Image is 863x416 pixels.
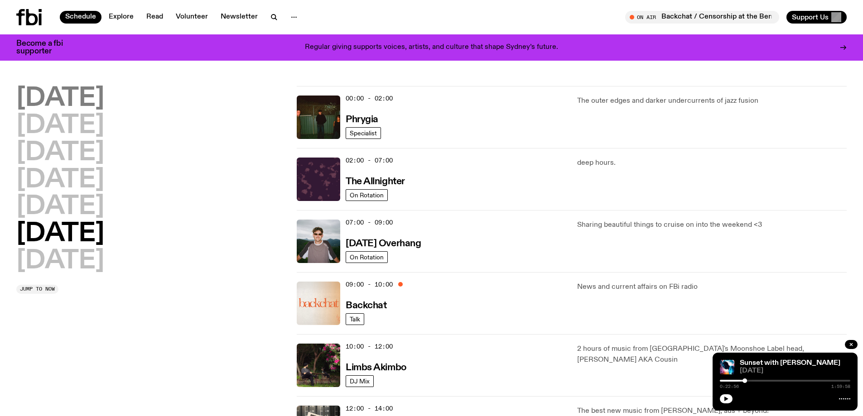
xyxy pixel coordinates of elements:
[170,11,213,24] a: Volunteer
[740,359,840,367] a: Sunset with [PERSON_NAME]
[831,384,850,389] span: 1:59:58
[346,239,421,249] h3: [DATE] Overhang
[346,251,388,263] a: On Rotation
[16,249,104,274] button: [DATE]
[346,280,393,289] span: 09:00 - 10:00
[625,11,779,24] button: On AirBackchat / Censorship at the Bendigo Writers Festival, colourism in the makeup industry, an...
[792,13,829,21] span: Support Us
[720,384,739,389] span: 0:22:56
[16,167,104,193] button: [DATE]
[20,287,55,292] span: Jump to now
[346,342,393,351] span: 10:00 - 12:00
[346,375,374,387] a: DJ Mix
[346,299,386,311] a: Backchat
[346,177,405,186] h3: The Allnighter
[346,404,393,413] span: 12:00 - 14:00
[16,113,104,139] button: [DATE]
[577,220,847,230] p: Sharing beautiful things to cruise on into the weekend <3
[350,253,384,260] span: On Rotation
[346,175,405,186] a: The Allnighter
[346,301,386,311] h3: Backchat
[740,368,850,374] span: [DATE]
[720,360,734,374] img: Simon Caldwell stands side on, looking downwards. He has headphones on. Behind him is a brightly ...
[346,94,393,103] span: 00:00 - 02:00
[215,11,263,24] a: Newsletter
[346,218,393,227] span: 07:00 - 09:00
[16,285,58,294] button: Jump to now
[346,156,393,165] span: 02:00 - 07:00
[346,115,378,124] h3: Phrygia
[16,140,104,166] button: [DATE]
[350,378,370,384] span: DJ Mix
[577,282,847,292] p: News and current affairs on FBi radio
[346,313,364,325] a: Talk
[297,96,340,139] img: A greeny-grainy film photo of Bela, John and Bindi at night. They are standing in a backyard on g...
[577,96,847,106] p: The outer edges and darker undercurrents of jazz fusion
[305,43,558,52] p: Regular giving supports voices, artists, and culture that shape Sydney’s future.
[346,361,407,373] a: Limbs Akimbo
[346,363,407,373] h3: Limbs Akimbo
[16,40,74,55] h3: Become a fbi supporter
[103,11,139,24] a: Explore
[346,127,381,139] a: Specialist
[577,158,847,168] p: deep hours.
[297,220,340,263] img: Harrie Hastings stands in front of cloud-covered sky and rolling hills. He's wearing sunglasses a...
[60,11,101,24] a: Schedule
[346,189,388,201] a: On Rotation
[16,194,104,220] button: [DATE]
[350,129,377,136] span: Specialist
[141,11,169,24] a: Read
[16,221,104,247] button: [DATE]
[16,86,104,111] button: [DATE]
[346,113,378,124] a: Phrygia
[350,316,360,322] span: Talk
[786,11,847,24] button: Support Us
[297,344,340,387] img: Jackson sits at an outdoor table, legs crossed and gazing at a black and brown dog also sitting a...
[350,191,384,198] span: On Rotation
[346,237,421,249] a: [DATE] Overhang
[577,344,847,365] p: 2 hours of music from [GEOGRAPHIC_DATA]'s Moonshoe Label head, [PERSON_NAME] AKA Cousin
